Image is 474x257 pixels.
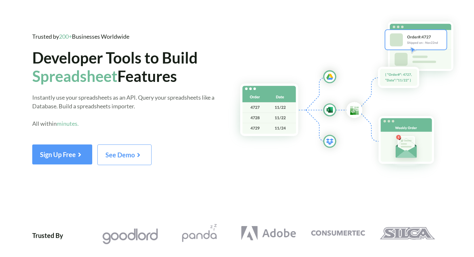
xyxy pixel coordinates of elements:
[241,224,296,242] img: Adobe Logo
[234,224,303,242] a: Adobe Logo
[32,224,63,246] div: Trusted By
[172,224,227,242] img: Pandazzz Logo
[32,48,198,85] span: Developer Tools to Build Features
[59,33,72,40] span: 200+
[32,33,129,40] span: Trusted by Businesses Worldwide
[303,224,372,242] a: Consumertec Logo
[32,94,214,127] span: Instantly use your spreadsheets as an API. Query your spreadsheets like a Database. Build a sprea...
[97,144,152,165] button: See Demo
[57,120,79,127] span: minutes.
[372,224,442,242] a: Silca Logo
[95,224,165,246] a: Goodlord Logo
[310,224,366,242] img: Consumertec Logo
[380,224,435,242] img: Silca Logo
[102,227,158,246] img: Goodlord Logo
[32,67,117,85] span: Spreadsheet
[40,151,84,158] span: Sign Up Free
[228,13,474,179] img: Hero Spreadsheet Flow
[97,153,152,159] a: See Demo
[32,144,92,164] button: Sign Up Free
[165,224,234,242] a: Pandazzz Logo
[105,151,143,159] span: See Demo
